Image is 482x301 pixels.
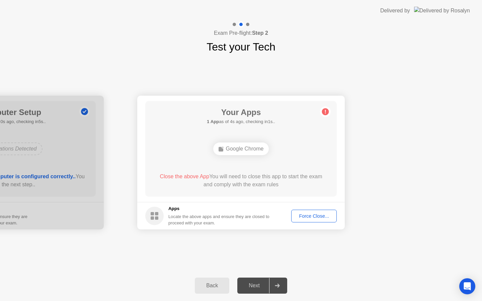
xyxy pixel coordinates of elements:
[252,30,268,36] b: Step 2
[168,205,270,212] h5: Apps
[459,278,475,294] div: Open Intercom Messenger
[213,142,269,155] div: Google Chrome
[207,106,275,118] h1: Your Apps
[291,210,337,222] button: Force Close...
[207,39,275,55] h1: Test your Tech
[294,213,334,219] div: Force Close...
[207,118,275,125] h5: as of 4s ago, checking in1s..
[214,29,268,37] h4: Exam Pre-flight:
[380,7,410,15] div: Delivered by
[197,283,227,289] div: Back
[239,283,269,289] div: Next
[155,173,327,189] div: You will need to close this app to start the exam and comply with the exam rules
[160,174,209,179] span: Close the above App
[237,278,287,294] button: Next
[195,278,229,294] button: Back
[414,7,470,14] img: Delivered by Rosalyn
[168,213,270,226] div: Locate the above apps and ensure they are closed to proceed with your exam.
[207,119,219,124] b: 1 App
